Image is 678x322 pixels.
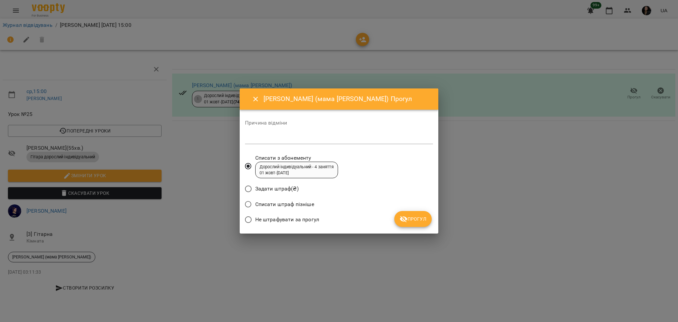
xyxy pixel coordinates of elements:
[264,94,430,104] h6: [PERSON_NAME] (мама [PERSON_NAME]) Прогул
[248,91,264,107] button: Close
[255,154,338,162] span: Списати з абонементу
[394,211,432,227] button: Прогул
[255,216,319,224] span: Не штрафувати за прогул
[245,120,433,126] label: Причина відміни
[255,185,299,193] span: Задати штраф(₴)
[260,164,334,176] div: Дорослий індивідуальний - 4 заняття 01 жовт - [DATE]
[255,200,314,208] span: Списати штраф пізніше
[400,215,426,223] span: Прогул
